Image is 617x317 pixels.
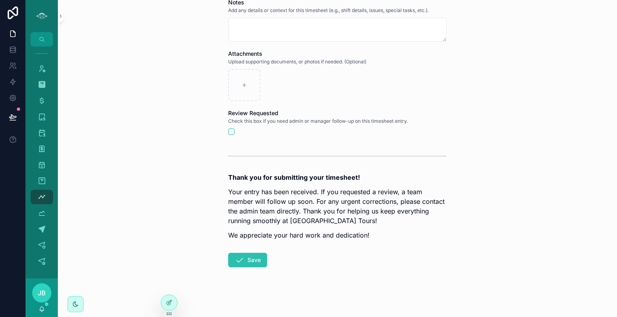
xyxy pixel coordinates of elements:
[228,173,360,181] strong: Thank you for submitting your timesheet!
[228,50,262,57] span: Attachments
[228,187,447,226] p: Your entry has been received. If you requested a review, a team member will follow up soon. For a...
[228,230,447,240] p: We appreciate your hard work and dedication!
[35,10,48,22] img: App logo
[228,7,429,14] span: Add any details or context for this timesheet (e.g., shift details, issues, special tasks, etc.).
[228,253,267,267] button: Save
[228,59,366,65] span: Upload supporting documents, or photos if needed. (Optional)
[38,288,46,298] span: JB
[228,110,278,116] span: Review Requested
[26,47,58,278] div: scrollable content
[228,118,408,124] span: Check this box if you need admin or manager follow-up on this timesheet entry.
